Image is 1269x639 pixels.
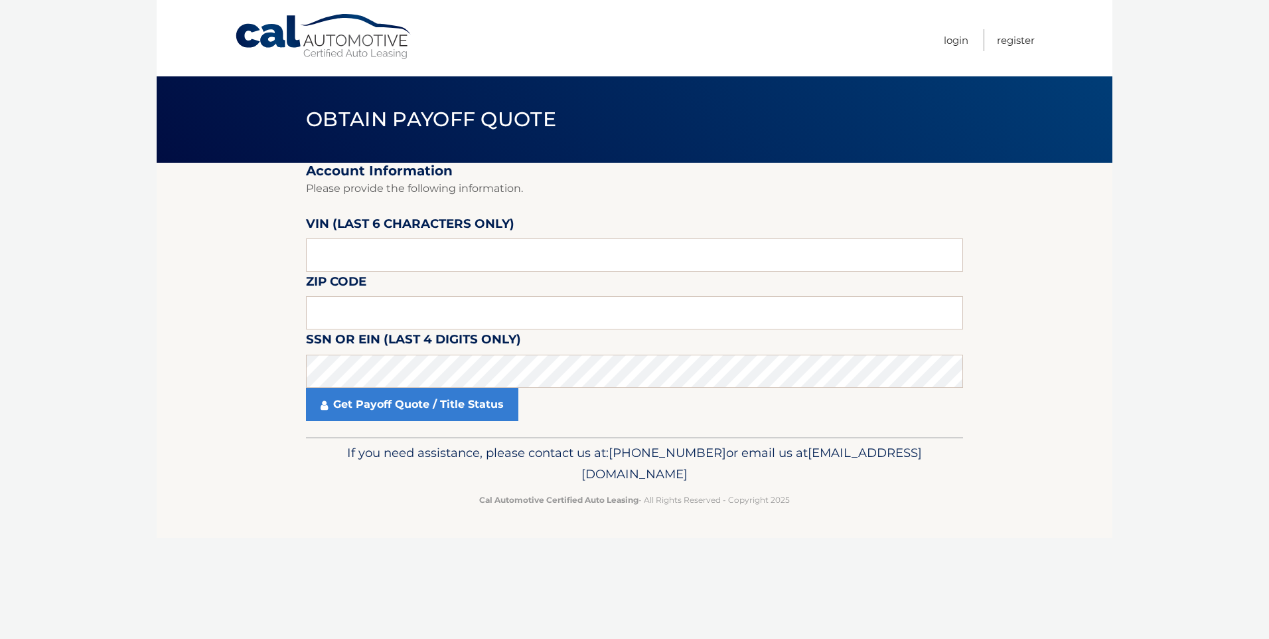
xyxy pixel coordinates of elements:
label: Zip Code [306,272,366,296]
strong: Cal Automotive Certified Auto Leasing [479,495,638,505]
span: [PHONE_NUMBER] [609,445,726,460]
a: Get Payoff Quote / Title Status [306,388,518,421]
h2: Account Information [306,163,963,179]
p: - All Rights Reserved - Copyright 2025 [315,493,954,507]
label: SSN or EIN (last 4 digits only) [306,329,521,354]
a: Login [944,29,968,51]
a: Cal Automotive [234,13,413,60]
p: Please provide the following information. [306,179,963,198]
label: VIN (last 6 characters only) [306,214,514,238]
span: Obtain Payoff Quote [306,107,556,132]
p: If you need assistance, please contact us at: or email us at [315,442,954,485]
a: Register [997,29,1035,51]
